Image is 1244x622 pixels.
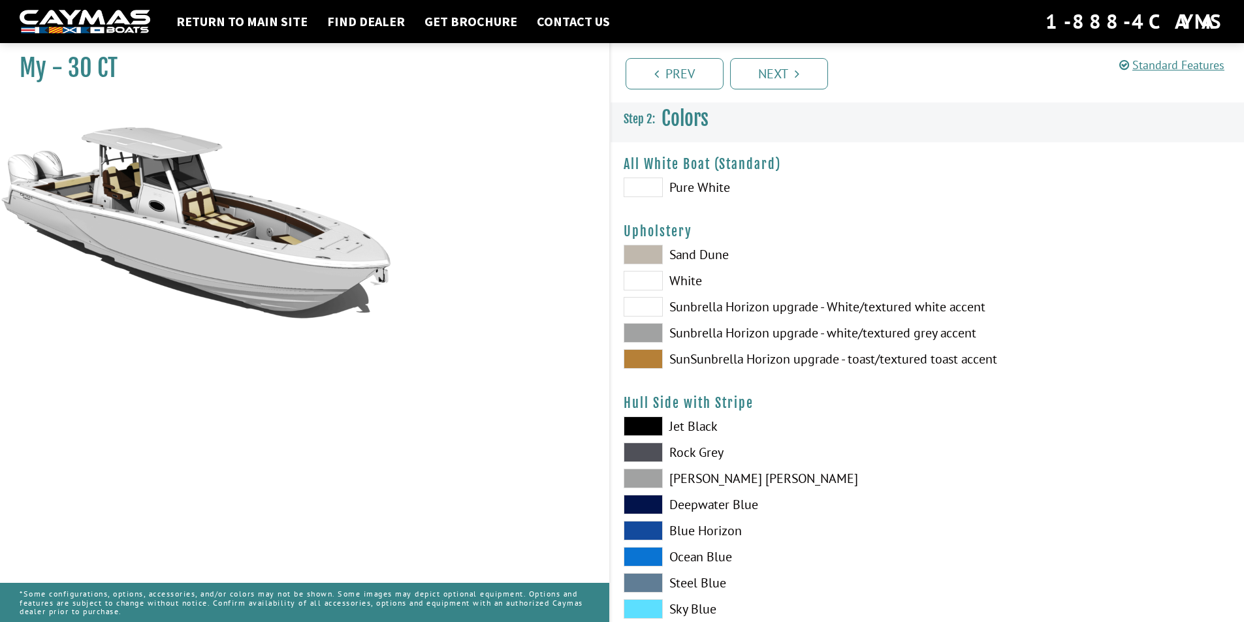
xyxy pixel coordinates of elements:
h4: All White Boat (Standard) [624,156,1232,172]
label: [PERSON_NAME] [PERSON_NAME] [624,469,914,488]
label: Deepwater Blue [624,495,914,514]
p: *Some configurations, options, accessories, and/or colors may not be shown. Some images may depic... [20,583,590,622]
label: Sand Dune [624,245,914,264]
h4: Upholstery [624,223,1232,240]
label: Blue Horizon [624,521,914,540]
label: Pure White [624,178,914,197]
label: Jet Black [624,416,914,436]
label: Steel Blue [624,573,914,593]
img: white-logo-c9c8dbefe5ff5ceceb0f0178aa75bf4bb51f6bca0971e226c86eb53dfe498488.png [20,10,150,34]
a: Get Brochure [418,13,524,30]
label: Sunbrella Horizon upgrade - White/textured white accent [624,297,914,317]
a: Standard Features [1119,57,1224,72]
h1: My - 30 CT [20,54,577,83]
a: Find Dealer [321,13,411,30]
label: Sky Blue [624,599,914,619]
a: Prev [626,58,724,89]
a: Return to main site [170,13,314,30]
label: Sunbrella Horizon upgrade - white/textured grey accent [624,323,914,343]
h4: Hull Side with Stripe [624,395,1232,411]
label: SunSunbrella Horizon upgrade - toast/textured toast accent [624,349,914,369]
a: Contact Us [530,13,616,30]
label: White [624,271,914,290]
label: Rock Grey [624,443,914,462]
div: 1-888-4CAYMAS [1045,7,1224,36]
a: Next [730,58,828,89]
label: Ocean Blue [624,547,914,567]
